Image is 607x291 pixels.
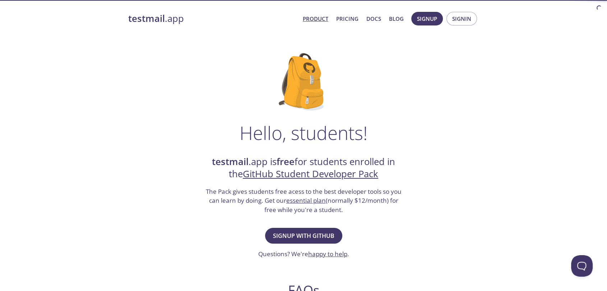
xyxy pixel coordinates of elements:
[240,122,367,144] h1: Hello, students!
[303,14,328,23] a: Product
[205,156,402,180] h2: .app is for students enrolled in the
[128,13,297,25] a: testmail.app
[273,231,334,241] span: Signup with GitHub
[128,12,165,25] strong: testmail
[286,196,326,205] a: essential plan
[308,250,347,258] a: happy to help
[205,187,402,215] h3: The Pack gives students free acess to the best developer tools so you can learn by doing. Get our...
[258,249,349,259] h3: Questions? We're .
[366,14,381,23] a: Docs
[446,12,477,25] button: Signin
[571,255,593,277] iframe: Help Scout Beacon - Open
[212,155,249,168] strong: testmail
[389,14,404,23] a: Blog
[336,14,358,23] a: Pricing
[279,53,329,111] img: github-student-backpack.png
[452,14,471,23] span: Signin
[411,12,443,25] button: Signup
[243,168,378,180] a: GitHub Student Developer Pack
[265,228,342,244] button: Signup with GitHub
[277,155,295,168] strong: free
[417,14,437,23] span: Signup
